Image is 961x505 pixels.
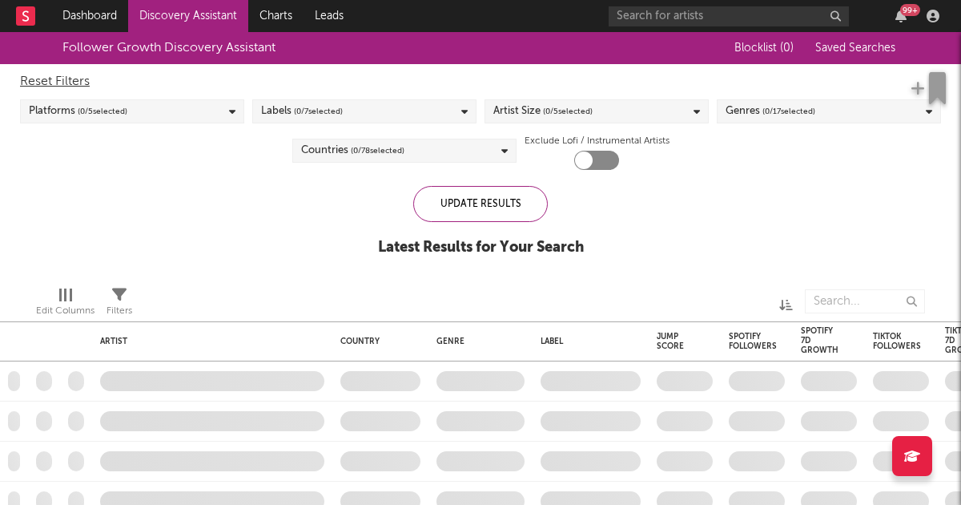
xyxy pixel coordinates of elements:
span: ( 0 / 5 selected) [543,102,593,121]
span: ( 0 / 78 selected) [351,141,404,160]
div: Spotify 7D Growth [801,326,838,355]
div: Labels [261,102,343,121]
div: Genre [436,337,517,346]
div: Edit Columns [36,281,94,328]
div: Update Results [413,186,548,222]
span: Saved Searches [815,42,899,54]
label: Exclude Lofi / Instrumental Artists [525,131,669,151]
div: Reset Filters [20,72,941,91]
div: Label [541,337,633,346]
input: Search... [805,289,925,313]
div: Tiktok Followers [873,332,921,351]
span: ( 0 ) [780,42,794,54]
button: 99+ [895,10,907,22]
span: Blocklist [734,42,794,54]
div: Genres [726,102,815,121]
div: Artist [100,337,316,346]
div: Filters [107,281,132,328]
div: Country [340,337,412,346]
div: Edit Columns [36,301,94,321]
div: Spotify Followers [729,332,777,351]
div: Jump Score [657,332,689,351]
div: Filters [107,301,132,321]
div: Artist Size [493,102,593,121]
button: Saved Searches [810,42,899,55]
div: Countries [301,141,404,160]
div: Latest Results for Your Search [378,238,584,257]
div: Platforms [29,102,127,121]
input: Search for artists [609,6,849,26]
span: ( 0 / 7 selected) [294,102,343,121]
span: ( 0 / 5 selected) [78,102,127,121]
span: ( 0 / 17 selected) [762,102,815,121]
div: Follower Growth Discovery Assistant [62,38,275,58]
div: 99 + [900,4,920,16]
